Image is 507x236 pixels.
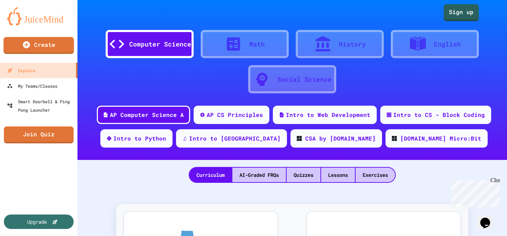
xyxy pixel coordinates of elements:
div: Quizzes [287,168,320,182]
div: English [434,39,461,49]
div: Smart Doorbell & Ping Pong Launcher [7,97,75,114]
div: Upgrade [27,218,47,225]
div: Lessons [321,168,355,182]
div: Computer Science [129,39,191,49]
div: Math [249,39,265,49]
div: AP CS Principles [207,111,263,119]
img: CODE_logo_RGB.png [297,136,302,141]
div: Social Science [277,75,332,84]
a: Sign up [444,4,479,21]
div: CSA by [DOMAIN_NAME] [305,134,376,143]
div: AP Computer Science A [110,111,184,119]
iframe: chat widget [449,177,500,207]
div: History [339,39,366,49]
div: My Teams/Classes [7,82,57,90]
div: Intro to Python [113,134,166,143]
div: Chat with us now!Close [3,3,49,45]
iframe: chat widget [477,208,500,229]
div: AI-Graded FRQs [232,168,286,182]
div: Intro to CS - Block Coding [393,111,485,119]
div: Curriculum [189,168,232,182]
a: Join Quiz [4,126,74,143]
div: Intro to Web Development [286,111,370,119]
img: logo-orange.svg [7,7,70,25]
div: Explore [7,66,35,75]
div: Exercises [356,168,395,182]
div: [DOMAIN_NAME] Micro:Bit [400,134,481,143]
div: Intro to [GEOGRAPHIC_DATA] [189,134,281,143]
a: Create [4,37,74,54]
img: CODE_logo_RGB.png [392,136,397,141]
